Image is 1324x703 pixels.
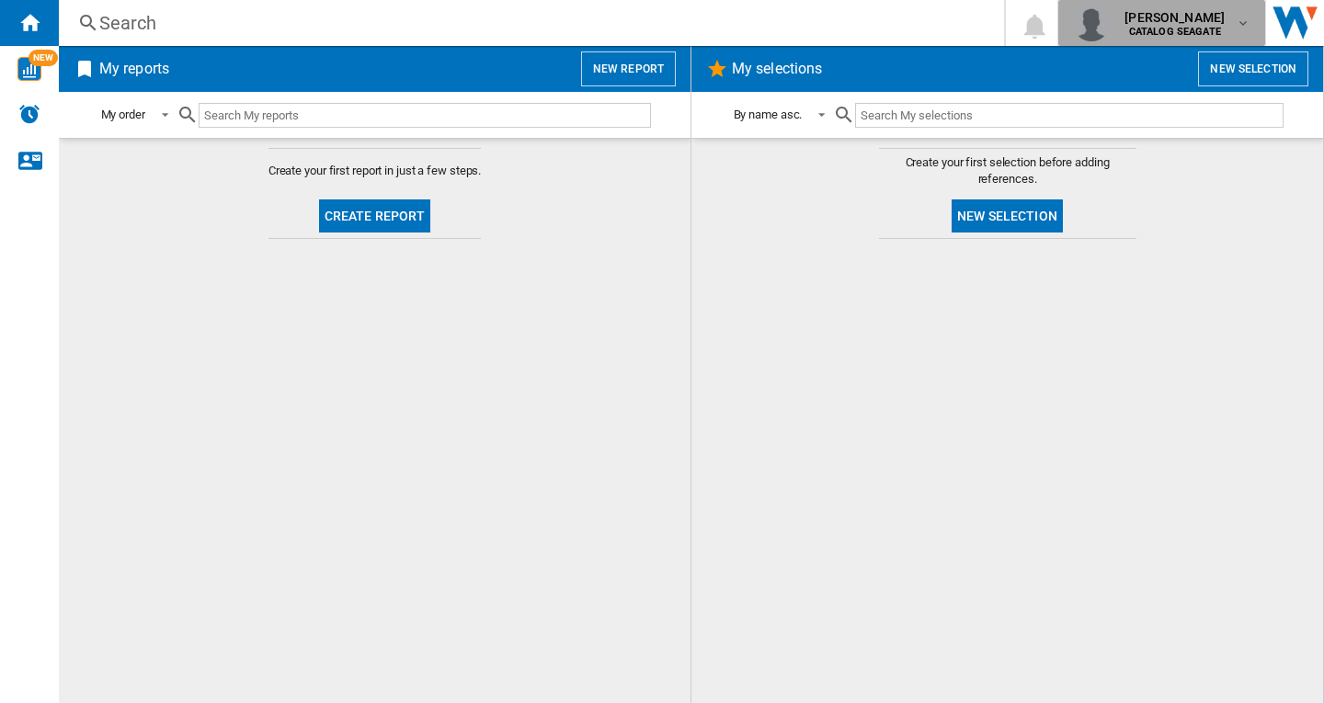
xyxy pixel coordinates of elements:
img: wise-card.svg [17,57,41,81]
span: [PERSON_NAME] [1124,8,1225,27]
h2: My reports [96,51,173,86]
span: NEW [29,50,58,66]
span: Create your first selection before adding references. [879,154,1136,187]
button: New selection [1198,51,1308,86]
div: My order [101,108,145,121]
img: alerts-logo.svg [18,103,40,125]
div: By name asc. [734,108,803,121]
input: Search My selections [855,103,1283,128]
span: Create your first report in just a few steps. [268,163,482,179]
button: Create report [319,199,431,232]
h2: My selections [728,51,826,86]
b: CATALOG SEAGATE [1129,26,1221,38]
img: profile.jpg [1073,5,1110,41]
button: New selection [952,199,1063,232]
input: Search My reports [199,103,651,128]
button: New report [581,51,676,86]
div: Search [99,10,956,36]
